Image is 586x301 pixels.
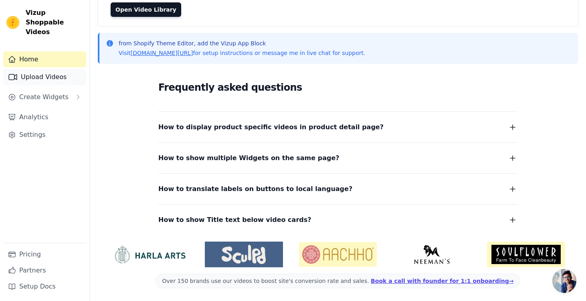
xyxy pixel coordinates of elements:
[3,127,86,143] a: Settings
[158,214,517,226] button: How to show Title text below video cards?
[393,245,471,264] img: Neeman's
[552,269,576,293] div: Open chat
[158,79,517,96] h2: Frequently asked questions
[6,16,19,29] img: Vizup
[158,153,339,164] span: How to show multiple Widgets on the same page?
[3,262,86,279] a: Partners
[26,8,83,37] span: Vizup Shoppable Videos
[111,2,181,17] a: Open Video Library
[119,39,365,47] p: from Shopify Theme Editor, add the Vizup App Block
[158,122,517,133] button: How to display product specific videos in product detail page?
[158,183,352,195] span: How to translate labels on buttons to local language?
[371,278,513,284] a: Book a call with founder for 1:1 onboarding
[299,242,377,266] img: Aachho
[205,245,283,264] img: Sculpd US
[3,89,86,105] button: Create Widgets
[3,109,86,125] a: Analytics
[19,92,69,102] span: Create Widgets
[119,49,365,57] p: Visit for setup instructions or message me in live chat for support.
[158,214,311,226] span: How to show Title text below video cards?
[158,153,517,164] button: How to show multiple Widgets on the same page?
[158,183,517,195] button: How to translate labels on buttons to local language?
[111,245,189,264] img: HarlaArts
[3,69,86,85] a: Upload Videos
[131,50,193,56] a: [DOMAIN_NAME][URL]
[3,51,86,67] a: Home
[3,279,86,295] a: Setup Docs
[487,242,565,267] img: Soulflower
[3,246,86,262] a: Pricing
[158,122,384,133] span: How to display product specific videos in product detail page?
